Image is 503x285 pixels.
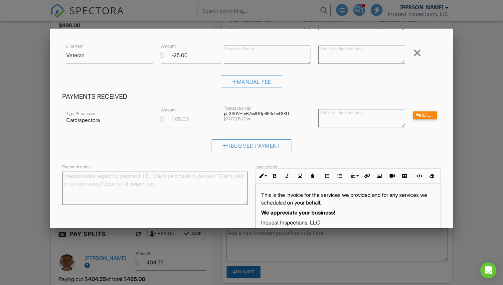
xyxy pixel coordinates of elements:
[224,116,310,122] div: [DATE] 5:27pm
[212,144,292,150] a: Received Payment
[255,164,277,170] label: Invoice text
[221,75,282,87] div: Manual Fee
[66,116,153,124] p: Card/spectora
[306,169,319,182] button: Colors
[398,169,411,182] button: Insert Table
[62,92,441,101] h4: Payments Received
[360,169,373,182] button: Insert Link (⌘K)
[256,169,268,182] button: Inline Style
[294,169,306,182] button: Underline (⌘U)
[413,111,437,118] a: Refund
[161,43,176,49] label: Amount
[333,169,346,182] button: Unordered List
[386,169,398,182] button: Insert Video
[425,169,438,182] button: Clear Formatting
[212,139,292,151] div: Received Payment
[413,111,437,119] div: Refund
[160,50,165,61] div: $
[160,113,165,125] div: $
[261,191,435,206] p: This is the invoice for the services we provided and for any services we scheduled on your behalf.
[268,169,281,182] button: Bold (⌘B)
[62,164,90,170] label: Payment notes
[348,169,360,182] button: Align
[261,209,335,216] strong: We appreciate your business!
[321,169,333,182] button: Ordered List
[66,111,153,116] div: Type/Processor
[66,43,84,49] label: Line Item
[224,111,310,116] div: pi_3S0VHmK7snlDGpRF0dhvDfKU
[413,169,425,182] button: Code View
[480,262,496,278] div: Open Intercom Messenger
[281,169,294,182] button: Italic (⌘I)
[261,219,435,226] p: Inquest Inspections, LLC
[373,169,386,182] button: Insert Image (⌘P)
[221,80,282,86] a: Manual Fee
[161,107,176,113] label: Amount
[224,106,310,111] div: Transaction ID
